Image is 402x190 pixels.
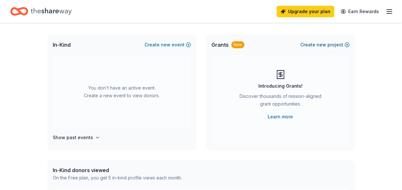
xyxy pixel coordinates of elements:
button: Createnewproject [300,41,350,49]
span: new [317,41,326,49]
span: new [161,41,170,49]
div: Introducing Grants! [258,82,303,90]
div: In-Kind donors viewed [53,166,182,174]
span: In-Kind [53,41,71,49]
a: Earn Rewards [337,6,383,17]
div: You don't have an active event. Create a new event to view donors. [53,55,191,129]
button: Createnewevent [145,41,191,49]
a: Learn more [268,113,293,121]
a: Home [10,4,72,19]
a: Upgrade your plan [277,6,334,17]
span: Grants [211,41,229,49]
div: On the Free plan, you get 5 in-kind profile views each month. [53,174,182,182]
div: New [231,41,244,48]
button: Show past events [53,134,100,141]
h4: Show past events [53,134,93,141]
div: Discover thousands of mission-aligned grant opportunities. [237,92,324,110]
